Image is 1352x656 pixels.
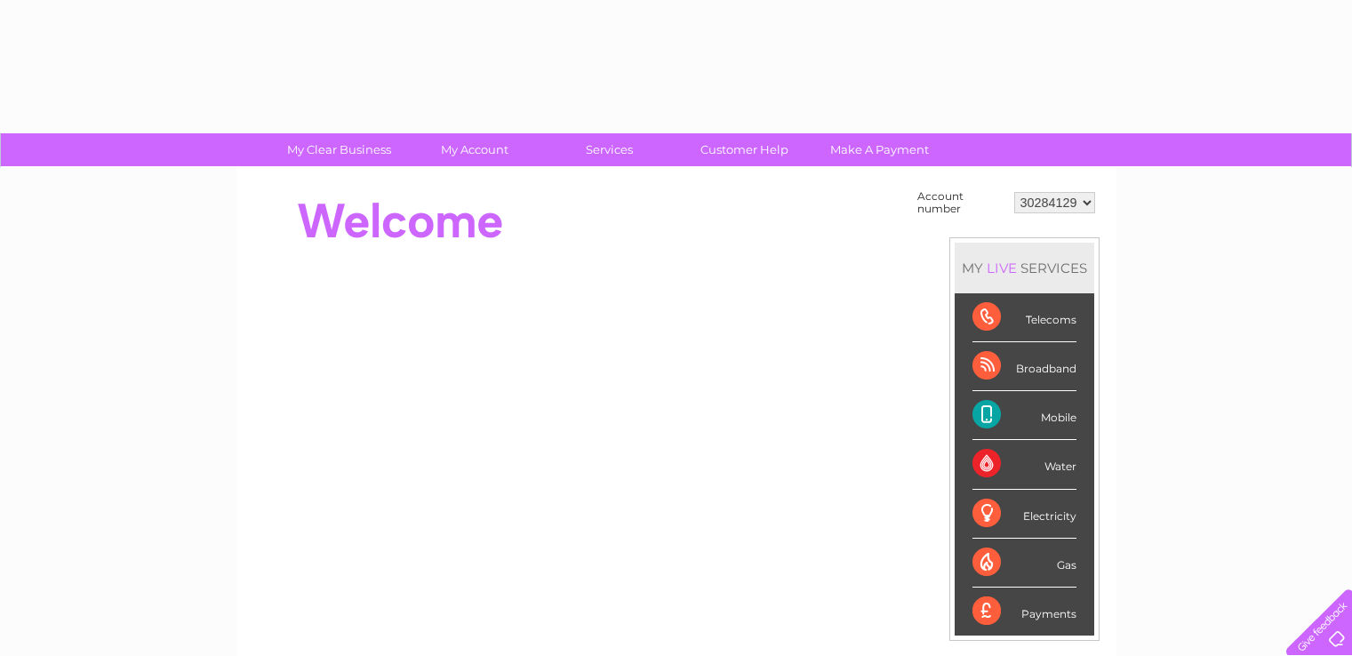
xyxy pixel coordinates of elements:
[806,133,953,166] a: Make A Payment
[972,342,1076,391] div: Broadband
[972,539,1076,588] div: Gas
[671,133,818,166] a: Customer Help
[913,186,1010,220] td: Account number
[972,293,1076,342] div: Telecoms
[401,133,548,166] a: My Account
[972,490,1076,539] div: Electricity
[972,440,1076,489] div: Water
[536,133,683,166] a: Services
[972,588,1076,636] div: Payments
[983,260,1020,276] div: LIVE
[266,133,412,166] a: My Clear Business
[972,391,1076,440] div: Mobile
[955,243,1094,293] div: MY SERVICES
